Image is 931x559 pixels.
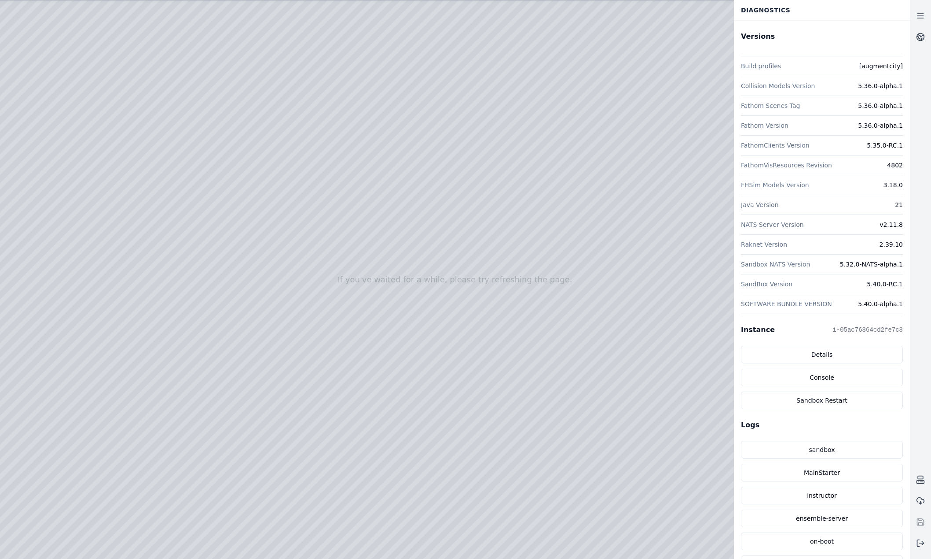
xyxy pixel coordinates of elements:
[741,200,779,209] dt: Java Version
[741,510,903,527] a: ensemble-server
[741,420,903,430] h2: Logs
[883,181,903,189] dd: 3.18.0
[858,300,903,308] dd: 5.40.0-alpha.1
[880,220,903,229] dd: v2.11.8
[741,81,815,90] dt: Collision Models Version
[859,62,903,70] dd: [augmentcity]
[858,81,903,90] dd: 5.36.0-alpha.1
[880,240,903,249] dd: 2.39.10
[867,280,903,289] dd: 5.40.0-RC.1
[741,161,832,170] dt: FathomVisResources Revision
[858,101,903,110] dd: 5.36.0-alpha.1
[832,326,903,334] pre: i-05ac76864cd2fe7c8
[741,101,800,110] dt: Fathom Scenes Tag
[741,220,804,229] dt: NATS Server Version
[741,369,903,386] a: Console
[741,240,787,249] dt: Raknet Version
[741,464,903,481] a: MainStarter
[741,533,903,550] a: on-boot
[741,181,809,189] dt: FHSim Models Version
[741,346,903,363] a: Details
[741,62,781,70] dt: Build profiles
[741,31,903,42] h2: Versions
[840,260,903,269] dd: 5.32.0-NATS-alpha.1
[741,392,903,409] button: Sandbox Restart
[741,141,810,150] dt: FathomClients Version
[741,280,792,289] dt: SandBox Version
[741,441,903,459] a: sandbox
[736,2,908,19] div: Diagnostics
[887,161,903,170] dd: 4802
[867,141,903,150] dd: 5.35.0-RC.1
[895,200,903,209] dd: 21
[741,300,832,308] dt: SOFTWARE BUNDLE VERSION
[858,121,903,130] dd: 5.36.0-alpha.1
[741,325,775,335] h2: Instance
[741,121,788,130] dt: Fathom Version
[741,260,810,269] dt: Sandbox NATS Version
[741,487,903,504] a: instructor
